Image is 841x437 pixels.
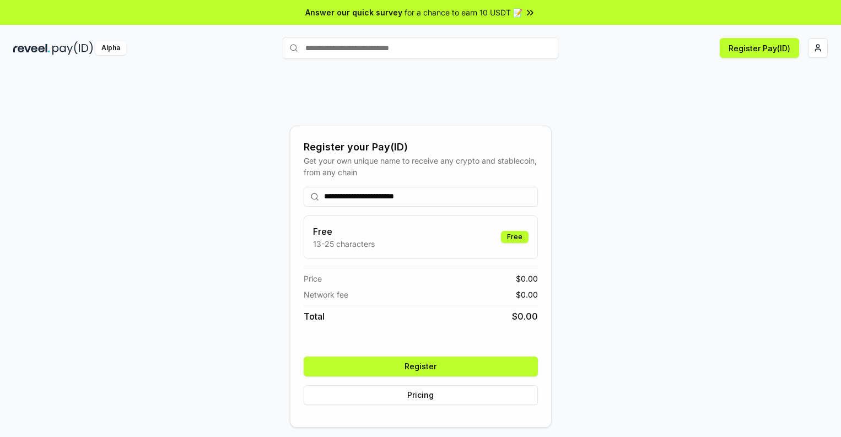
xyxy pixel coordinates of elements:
[304,273,322,284] span: Price
[305,7,402,18] span: Answer our quick survey
[13,41,50,55] img: reveel_dark
[304,385,538,405] button: Pricing
[720,38,799,58] button: Register Pay(ID)
[95,41,126,55] div: Alpha
[304,310,325,323] span: Total
[52,41,93,55] img: pay_id
[405,7,522,18] span: for a chance to earn 10 USDT 📝
[313,238,375,250] p: 13-25 characters
[304,155,538,178] div: Get your own unique name to receive any crypto and stablecoin, from any chain
[501,231,529,243] div: Free
[516,289,538,300] span: $ 0.00
[304,289,348,300] span: Network fee
[304,139,538,155] div: Register your Pay(ID)
[313,225,375,238] h3: Free
[512,310,538,323] span: $ 0.00
[516,273,538,284] span: $ 0.00
[304,357,538,376] button: Register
